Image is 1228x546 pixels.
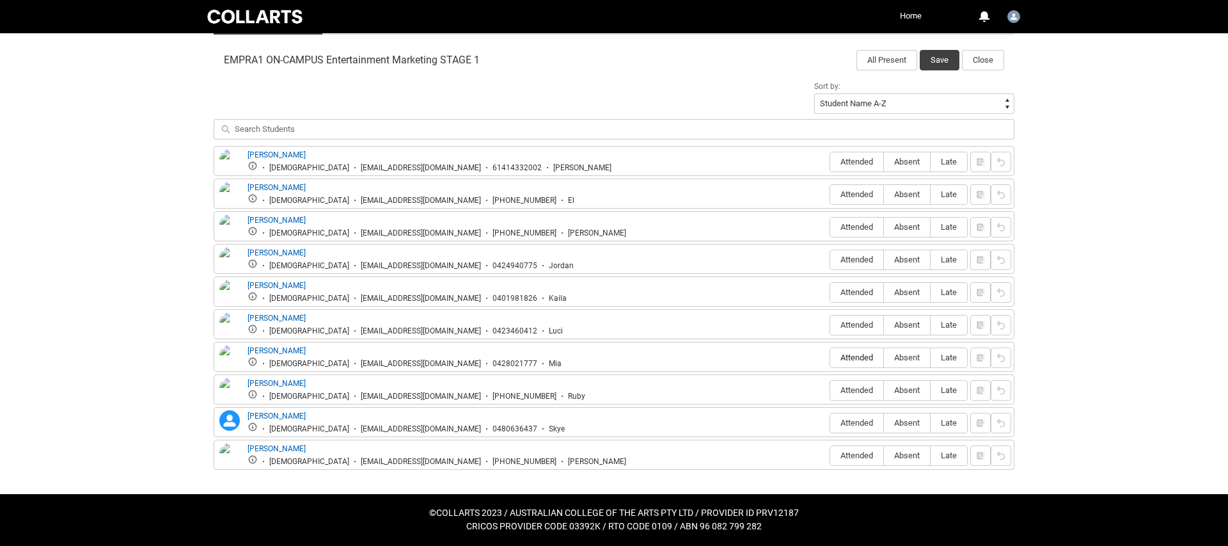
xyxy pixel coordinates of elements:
div: 61414332002 [492,163,542,173]
img: Mia Ziebarth [219,345,240,373]
img: Faculty.dprice [1007,10,1020,23]
a: [PERSON_NAME] [248,248,306,257]
div: [DEMOGRAPHIC_DATA] [269,261,349,271]
span: Late [931,287,967,297]
span: Attended [830,255,883,264]
span: Absent [884,157,930,166]
a: [PERSON_NAME] [248,150,306,159]
div: Skye [549,424,565,434]
span: EMPRA1 ON-CAMPUS Entertainment Marketing STAGE 1 [224,54,480,67]
div: [PHONE_NUMBER] [492,229,556,238]
div: [DEMOGRAPHIC_DATA] [269,392,349,401]
img: Tamati Ngatai [219,443,240,471]
lightning-icon: Skye Humphreys [219,410,240,431]
button: Reset [991,446,1011,466]
div: [PHONE_NUMBER] [492,196,556,205]
span: Absent [884,255,930,264]
span: Late [931,451,967,460]
a: [PERSON_NAME] [248,346,306,355]
div: [EMAIL_ADDRESS][DOMAIN_NAME] [361,196,481,205]
span: Late [931,157,967,166]
a: [PERSON_NAME] [248,216,306,225]
div: [DEMOGRAPHIC_DATA] [269,457,349,467]
div: Kaila [549,294,567,303]
div: Mia [549,359,562,369]
span: Attended [830,451,883,460]
div: [EMAIL_ADDRESS][DOMAIN_NAME] [361,424,481,434]
button: Reset [991,184,1011,205]
div: [PHONE_NUMBER] [492,392,556,401]
span: Late [931,385,967,395]
div: 0480636437 [492,424,537,434]
span: Absent [884,320,930,330]
div: Ruby [568,392,585,401]
span: Late [931,320,967,330]
div: [DEMOGRAPHIC_DATA] [269,294,349,303]
span: Late [931,255,967,264]
div: [DEMOGRAPHIC_DATA] [269,326,349,336]
img: Jeesa Johnson [219,214,240,243]
img: Ruby Brocklesby [219,378,240,406]
span: Absent [884,385,930,395]
div: [EMAIL_ADDRESS][DOMAIN_NAME] [361,261,481,271]
a: [PERSON_NAME] [248,281,306,290]
div: Jordan [549,261,574,271]
button: Close [962,50,1004,70]
span: Absent [884,418,930,428]
img: Kaila DePaoli [219,280,240,308]
div: [DEMOGRAPHIC_DATA] [269,424,349,434]
span: Absent [884,353,930,362]
button: Reset [991,413,1011,433]
div: 0428021777 [492,359,537,369]
button: Reset [991,348,1011,368]
div: 0423460412 [492,326,537,336]
div: [PERSON_NAME] [568,229,626,238]
button: User Profile Faculty.dprice [1004,5,1023,26]
a: [PERSON_NAME] [248,183,306,192]
button: Reset [991,315,1011,335]
span: Attended [830,320,883,330]
div: [EMAIL_ADDRESS][DOMAIN_NAME] [361,359,481,369]
div: [DEMOGRAPHIC_DATA] [269,196,349,205]
a: [PERSON_NAME] [248,444,306,453]
span: Attended [830,189,883,199]
div: [DEMOGRAPHIC_DATA] [269,163,349,173]
div: [PERSON_NAME] [568,457,626,467]
img: Luci Robins [219,312,240,341]
div: [PHONE_NUMBER] [492,457,556,467]
div: Luci [549,326,563,336]
button: Reset [991,217,1011,237]
div: 0401981826 [492,294,537,303]
span: Attended [830,418,883,428]
button: Reset [991,250,1011,270]
button: All Present [856,50,917,70]
span: Absent [884,287,930,297]
div: [DEMOGRAPHIC_DATA] [269,229,349,238]
div: [EMAIL_ADDRESS][DOMAIN_NAME] [361,326,481,336]
button: Reset [991,152,1011,172]
span: Absent [884,451,930,460]
img: Ellen Jenkin [219,182,240,210]
a: [PERSON_NAME] [248,314,306,323]
button: Reset [991,380,1011,401]
div: 0424940775 [492,261,537,271]
span: Attended [830,385,883,395]
span: Attended [830,222,883,232]
div: El [568,196,574,205]
div: [EMAIL_ADDRESS][DOMAIN_NAME] [361,163,481,173]
div: [DEMOGRAPHIC_DATA] [269,359,349,369]
a: [PERSON_NAME] [248,412,306,421]
span: Late [931,189,967,199]
span: Absent [884,222,930,232]
a: Home [897,6,925,26]
span: Sort by: [814,82,840,91]
img: Alexander Kalotihos [219,149,240,177]
span: Late [931,353,967,362]
span: Late [931,418,967,428]
a: [PERSON_NAME] [248,379,306,388]
div: [EMAIL_ADDRESS][DOMAIN_NAME] [361,457,481,467]
span: Attended [830,353,883,362]
span: Attended [830,157,883,166]
div: [PERSON_NAME] [553,163,611,173]
span: Absent [884,189,930,199]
